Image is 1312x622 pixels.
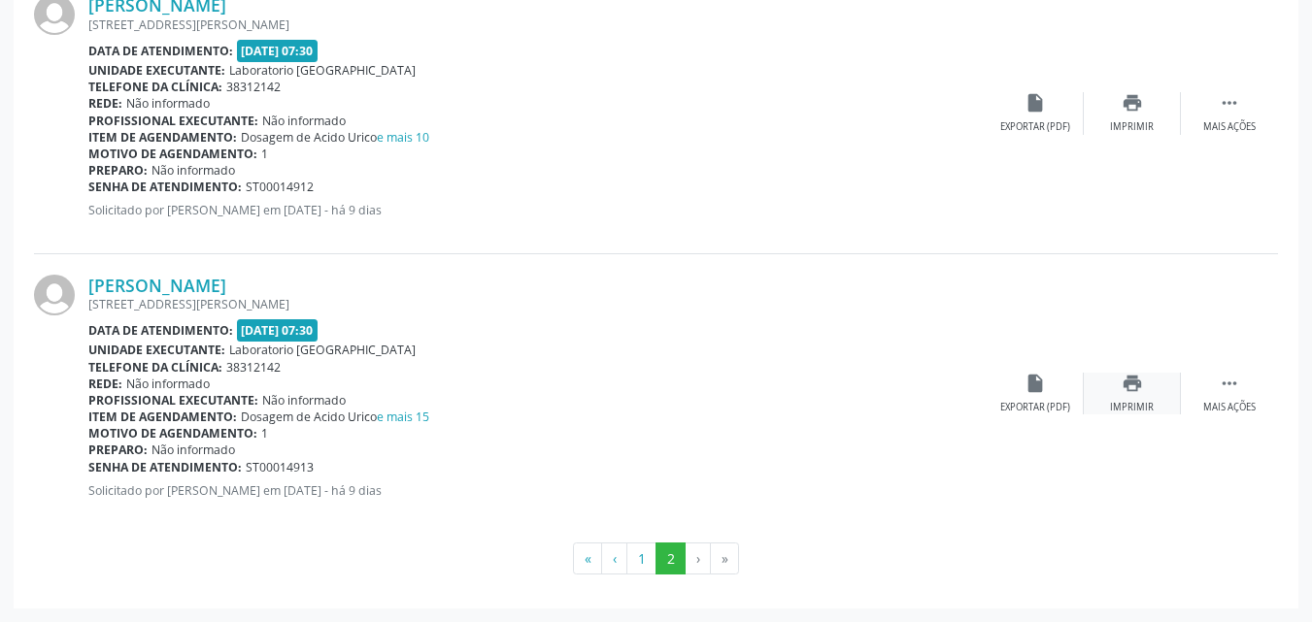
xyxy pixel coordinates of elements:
b: Item de agendamento: [88,409,237,425]
img: img [34,275,75,315]
button: Go to first page [573,542,602,575]
b: Unidade executante: [88,62,225,79]
i: insert_drive_file [1025,92,1046,114]
ul: Pagination [34,542,1278,575]
span: ST00014913 [246,459,314,475]
button: Go to previous page [601,542,627,575]
span: 1 [261,146,268,162]
div: [STREET_ADDRESS][PERSON_NAME] [88,16,987,33]
p: Solicitado por [PERSON_NAME] em [DATE] - há 9 dias [88,482,987,499]
span: 38312142 [226,359,281,376]
b: Profissional executante: [88,113,258,129]
span: Laboratorio [GEOGRAPHIC_DATA] [229,342,416,358]
a: [PERSON_NAME] [88,275,226,296]
b: Preparo: [88,442,148,458]
div: Imprimir [1110,401,1154,414]
b: Rede: [88,376,122,392]
div: Exportar (PDF) [1000,120,1070,134]
div: Mais ações [1203,401,1256,414]
span: [DATE] 07:30 [237,40,319,62]
b: Data de atendimento: [88,322,233,339]
p: Solicitado por [PERSON_NAME] em [DATE] - há 9 dias [88,202,987,218]
i:  [1219,92,1240,114]
i: print [1122,92,1143,114]
span: Não informado [151,162,235,179]
span: Laboratorio [GEOGRAPHIC_DATA] [229,62,416,79]
b: Motivo de agendamento: [88,146,257,162]
span: Não informado [151,442,235,458]
span: ST00014912 [246,179,314,195]
span: Dosagem de Acido Urico [241,409,429,425]
div: Mais ações [1203,120,1256,134]
button: Go to page 2 [656,542,686,575]
span: 1 [261,425,268,442]
a: e mais 15 [377,409,429,425]
b: Senha de atendimento: [88,179,242,195]
b: Senha de atendimento: [88,459,242,475]
i:  [1219,373,1240,394]
i: print [1122,373,1143,394]
b: Unidade executante: [88,342,225,358]
b: Data de atendimento: [88,43,233,59]
b: Telefone da clínica: [88,359,222,376]
b: Item de agendamento: [88,129,237,146]
b: Preparo: [88,162,148,179]
a: e mais 10 [377,129,429,146]
div: Imprimir [1110,120,1154,134]
span: Não informado [126,95,210,112]
i: insert_drive_file [1025,373,1046,394]
span: [DATE] 07:30 [237,319,319,342]
span: Não informado [262,392,346,409]
span: Não informado [262,113,346,129]
span: Dosagem de Acido Urico [241,129,429,146]
b: Motivo de agendamento: [88,425,257,442]
span: Não informado [126,376,210,392]
b: Rede: [88,95,122,112]
b: Telefone da clínica: [88,79,222,95]
div: Exportar (PDF) [1000,401,1070,414]
b: Profissional executante: [88,392,258,409]
span: 38312142 [226,79,281,95]
div: [STREET_ADDRESS][PERSON_NAME] [88,296,987,312]
button: Go to page 1 [626,542,656,575]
